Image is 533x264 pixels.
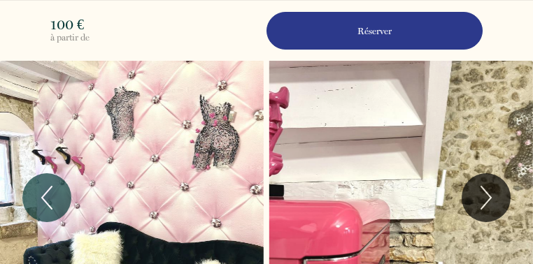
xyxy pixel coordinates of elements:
[50,17,264,31] p: 100 €
[462,173,511,222] button: Next
[50,31,264,44] p: à partir de
[22,173,71,222] button: Previous
[271,24,478,38] p: Réserver
[266,12,483,50] button: Réserver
